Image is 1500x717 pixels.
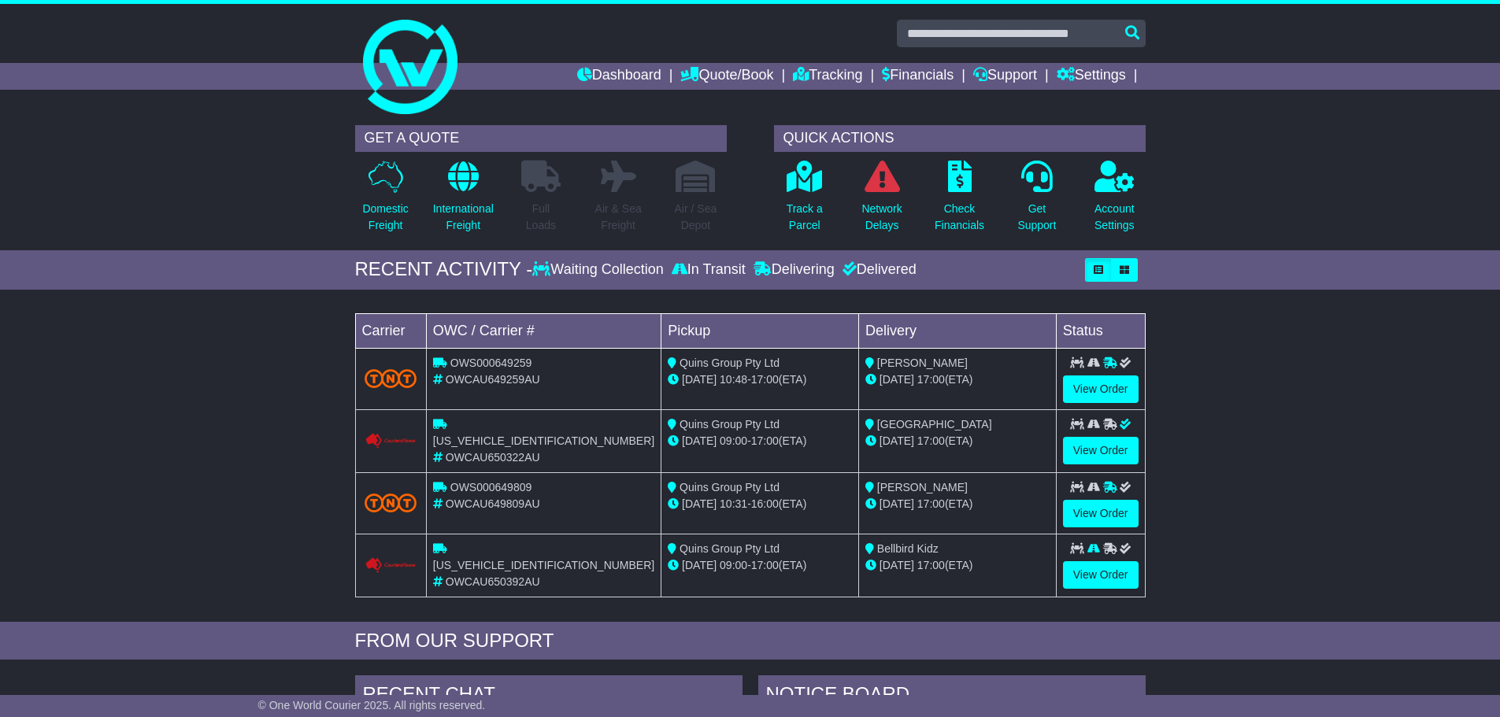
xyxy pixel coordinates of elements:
p: Domestic Freight [362,201,408,234]
a: InternationalFreight [432,160,494,242]
a: Dashboard [577,63,661,90]
span: [DATE] [880,559,914,571]
a: DomesticFreight [361,160,409,242]
p: Air / Sea Depot [675,201,717,234]
p: Account Settings [1094,201,1135,234]
span: [PERSON_NAME] [877,481,968,493]
span: [DATE] [682,373,717,386]
div: (ETA) [865,557,1050,574]
p: Track a Parcel [787,201,823,234]
span: Quins Group Pty Ltd [680,357,780,369]
p: Air & Sea Freight [595,201,642,234]
span: 17:00 [917,434,945,447]
span: 10:48 [720,373,747,386]
div: FROM OUR SUPPORT [355,630,1146,652]
img: Couriers_Please.png [365,557,417,574]
a: AccountSettings [1094,160,1135,242]
span: 17:00 [751,434,779,447]
img: TNT_Domestic.png [365,493,417,512]
span: 17:00 [751,559,779,571]
span: [DATE] [682,559,717,571]
span: [DATE] [682,434,717,447]
span: 09:00 [720,559,747,571]
span: OWCAU650322AU [446,451,540,464]
span: 17:00 [751,373,779,386]
div: Delivered [839,261,917,279]
td: Pickup [661,313,859,348]
div: Delivering [750,261,839,279]
a: Tracking [793,63,862,90]
div: - (ETA) [668,371,852,388]
p: Get Support [1017,201,1056,234]
span: Bellbird Kidz [877,542,939,555]
span: [PERSON_NAME] [877,357,968,369]
span: [US_VEHICLE_IDENTIFICATION_NUMBER] [433,559,654,571]
span: OWS000649809 [450,481,532,493]
div: (ETA) [865,371,1050,388]
span: [US_VEHICLE_IDENTIFICATION_NUMBER] [433,434,654,447]
span: 17:00 [917,497,945,510]
p: Full Loads [521,201,561,234]
div: GET A QUOTE [355,125,727,152]
span: [DATE] [880,373,914,386]
a: Financials [882,63,954,90]
span: Quins Group Pty Ltd [680,542,780,555]
a: CheckFinancials [934,160,985,242]
a: GetSupport [1017,160,1057,242]
span: 16:00 [751,497,779,510]
div: QUICK ACTIONS [774,125,1146,152]
div: - (ETA) [668,557,852,574]
a: Support [973,63,1037,90]
td: Delivery [858,313,1056,348]
div: (ETA) [865,496,1050,512]
span: Quins Group Pty Ltd [680,418,780,431]
td: OWC / Carrier # [426,313,661,348]
span: 17:00 [917,559,945,571]
img: Couriers_Please.png [365,433,417,449]
span: [DATE] [880,434,914,447]
span: [DATE] [880,497,914,510]
div: - (ETA) [668,433,852,449]
a: View Order [1063,437,1139,464]
div: RECENT ACTIVITY - [355,258,533,281]
span: 09:00 [720,434,747,447]
p: International Freight [433,201,494,234]
span: 10:31 [720,497,747,510]
td: Carrier [355,313,426,348]
div: - (ETA) [668,496,852,512]
a: Track aParcel [786,160,824,242]
img: TNT_Domestic.png [365,369,417,388]
a: Settings [1057,63,1126,90]
span: © One World Courier 2025. All rights reserved. [258,699,486,711]
span: Quins Group Pty Ltd [680,481,780,493]
a: View Order [1063,375,1139,403]
p: Network Delays [861,201,902,234]
p: Check Financials [935,201,984,234]
span: OWCAU649259AU [446,373,540,386]
div: (ETA) [865,433,1050,449]
div: Waiting Collection [532,261,667,279]
span: [DATE] [682,497,717,510]
div: In Transit [668,261,750,279]
a: Quote/Book [680,63,773,90]
span: [GEOGRAPHIC_DATA] [877,418,992,431]
a: NetworkDelays [861,160,902,242]
a: View Order [1063,500,1139,527]
a: View Order [1063,561,1139,589]
span: OWCAU650392AU [446,575,540,588]
span: OWCAU649809AU [446,497,540,510]
td: Status [1056,313,1145,348]
span: 17:00 [917,373,945,386]
span: OWS000649259 [450,357,532,369]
